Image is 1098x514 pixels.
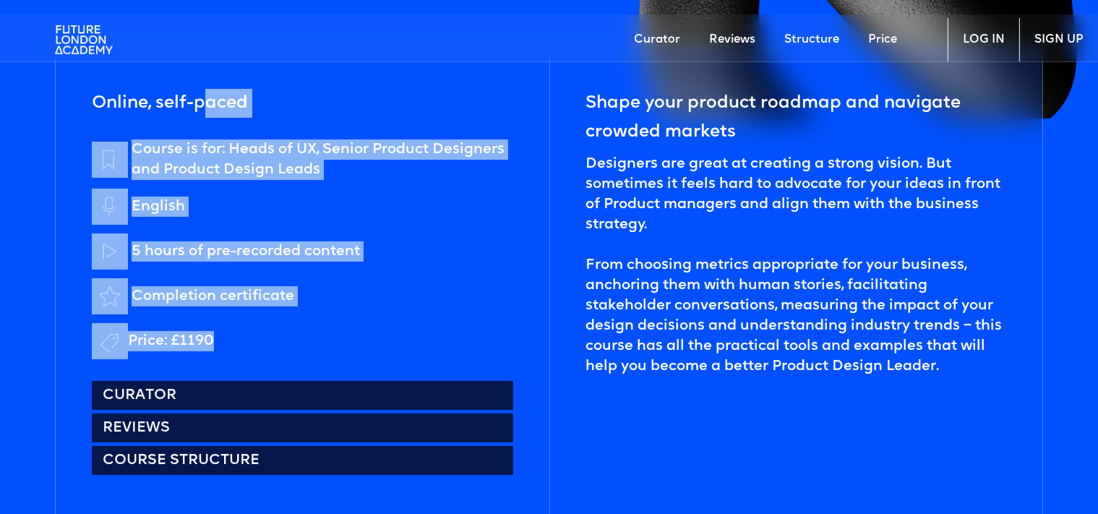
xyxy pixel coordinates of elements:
div: Price: £1190 [128,331,214,351]
a: SIGN UP [1019,18,1098,61]
a: Curator [619,18,695,61]
div: Designers are great at creating a strong vision. But sometimes it feels hard to advocate for your... [586,154,1007,377]
a: Reviews [92,414,513,442]
a: Course structure [92,446,513,475]
div: 5 hours of pre-recorded content [132,241,360,262]
a: Structure [770,18,854,61]
div: Course is for: Heads of UX, Senior Product Designers and Product Design Leads [132,140,513,180]
div: English [132,197,185,217]
div: Completion certificate [132,286,294,307]
a: Price [854,18,912,61]
a: Reviews [695,18,770,61]
h5: Online, self-paced [92,89,248,118]
a: LOG IN [948,18,1019,61]
a: Curator [92,381,513,410]
h5: Shape your product roadmap and navigate crowded markets [586,89,1007,147]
